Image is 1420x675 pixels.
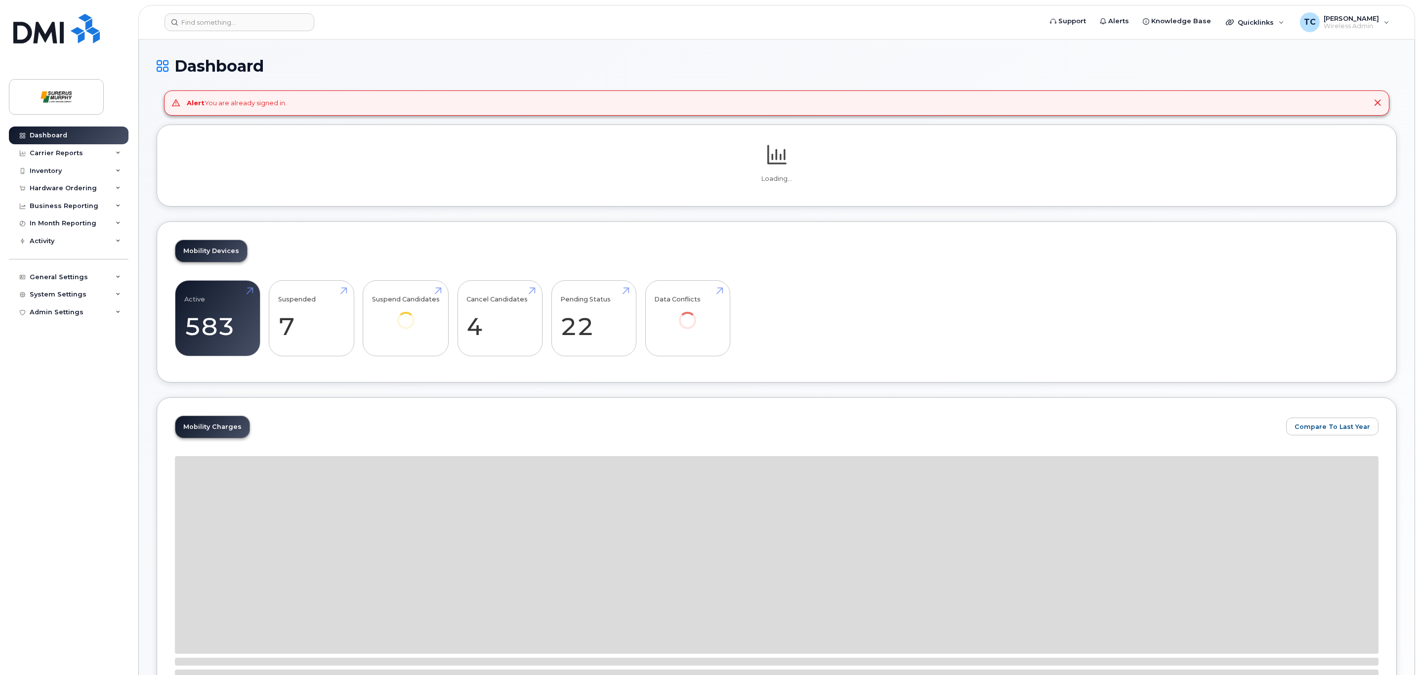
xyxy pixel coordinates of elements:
[187,99,205,107] strong: Alert
[372,286,440,342] a: Suspend Candidates
[184,286,251,351] a: Active 583
[466,286,533,351] a: Cancel Candidates 4
[654,286,721,342] a: Data Conflicts
[175,416,250,438] a: Mobility Charges
[175,240,247,262] a: Mobility Devices
[157,57,1397,75] h1: Dashboard
[1286,418,1378,435] button: Compare To Last Year
[278,286,345,351] a: Suspended 7
[175,174,1378,183] p: Loading...
[1295,422,1370,431] span: Compare To Last Year
[560,286,627,351] a: Pending Status 22
[187,98,287,108] div: You are already signed in.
